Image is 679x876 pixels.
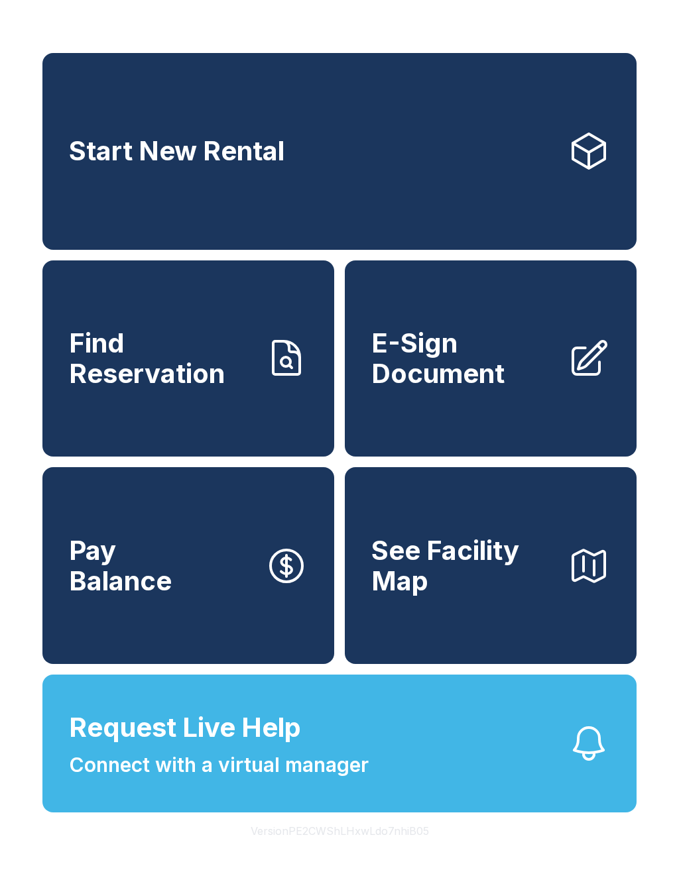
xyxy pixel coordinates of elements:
[69,750,369,780] span: Connect with a virtual manager
[69,328,255,388] span: Find Reservation
[69,136,284,166] span: Start New Rental
[42,675,637,812] button: Request Live HelpConnect with a virtual manager
[345,260,637,457] a: E-Sign Document
[42,53,637,250] a: Start New Rental
[345,467,637,664] button: See Facility Map
[69,535,172,596] span: Pay Balance
[42,260,334,457] a: Find Reservation
[42,467,334,664] a: PayBalance
[371,328,557,388] span: E-Sign Document
[240,812,440,849] button: VersionPE2CWShLHxwLdo7nhiB05
[69,708,301,747] span: Request Live Help
[371,535,557,596] span: See Facility Map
